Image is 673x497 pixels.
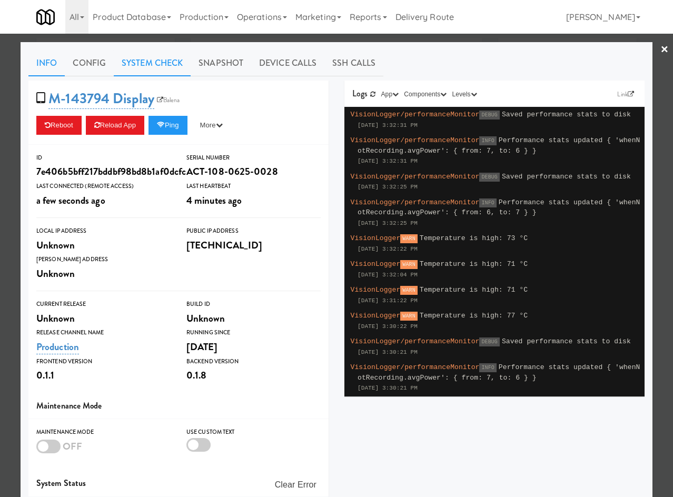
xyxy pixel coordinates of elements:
span: VisionLogger/performanceMonitor [351,337,480,345]
span: WARN [400,234,417,243]
button: Ping [149,116,187,135]
div: Local IP Address [36,226,171,236]
span: INFO [479,136,496,145]
a: SSH Calls [324,50,383,76]
span: VisionLogger/performanceMonitor [351,173,480,181]
a: Config [65,50,114,76]
span: Saved performance stats to disk [502,111,631,118]
a: System Check [114,50,191,76]
span: [DATE] 3:30:21 PM [358,349,418,355]
span: VisionLogger [351,286,401,294]
span: DEBUG [479,173,500,182]
span: WARN [400,260,417,269]
div: Use Custom Text [186,427,321,438]
div: Serial Number [186,153,321,163]
button: Levels [449,89,479,100]
div: 0.1.8 [186,366,321,384]
span: 4 minutes ago [186,193,242,207]
a: Production [36,340,79,354]
span: [DATE] [186,340,218,354]
span: INFO [479,198,496,207]
span: WARN [400,286,417,295]
span: [DATE] 3:32:04 PM [358,272,418,278]
span: VisionLogger/performanceMonitor [351,198,480,206]
div: Maintenance Mode [36,427,171,438]
span: Saved performance stats to disk [502,337,631,345]
div: Current Release [36,299,171,310]
button: App [379,89,402,100]
span: INFO [479,363,496,372]
span: Saved performance stats to disk [502,173,631,181]
a: Info [28,50,65,76]
div: [PERSON_NAME] Address [36,254,171,265]
span: [DATE] 3:32:31 PM [358,122,418,128]
span: VisionLogger/performanceMonitor [351,363,480,371]
span: DEBUG [479,111,500,120]
a: × [660,34,669,66]
span: [DATE] 3:32:22 PM [358,246,418,252]
span: VisionLogger [351,260,401,268]
span: [DATE] 3:32:25 PM [358,220,418,226]
div: Public IP Address [186,226,321,236]
span: [DATE] 3:30:21 PM [358,385,418,391]
button: Components [401,89,449,100]
div: 7e406b5bff217bddbf98bd8b1af0dcfc [36,163,171,181]
img: Micromart [36,8,55,26]
span: Maintenance Mode [36,400,102,412]
button: Reload App [86,116,144,135]
span: Logs [352,87,368,100]
span: OFF [63,439,82,453]
span: [DATE] 3:31:22 PM [358,297,418,304]
a: Balena [154,95,183,105]
span: WARN [400,312,417,321]
div: Unknown [36,310,171,327]
span: a few seconds ago [36,193,105,207]
span: System Status [36,477,86,489]
span: Temperature is high: 71 °C [420,286,528,294]
div: Running Since [186,327,321,338]
div: Last Connected (Remote Access) [36,181,171,192]
span: VisionLogger [351,312,401,320]
div: ID [36,153,171,163]
div: Unknown [36,265,171,283]
div: ACT-108-0625-0028 [186,163,321,181]
a: Device Calls [251,50,324,76]
div: Backend Version [186,356,321,367]
div: [TECHNICAL_ID] [186,236,321,254]
span: [DATE] 3:32:25 PM [358,184,418,190]
button: More [192,116,231,135]
button: Reboot [36,116,82,135]
a: Link [615,89,637,100]
a: M-143794 Display [48,88,154,109]
span: VisionLogger/performanceMonitor [351,136,480,144]
span: VisionLogger [351,234,401,242]
span: VisionLogger/performanceMonitor [351,111,480,118]
div: Unknown [36,236,171,254]
span: Temperature is high: 77 °C [420,312,528,320]
span: [DATE] 3:32:31 PM [358,158,418,164]
div: 0.1.1 [36,366,171,384]
div: Build Id [186,299,321,310]
button: Clear Error [271,475,321,494]
span: Performance stats updated { 'whenNotRecording.avgPower': { from: 6, to: 7 } } [358,198,640,217]
div: Frontend Version [36,356,171,367]
span: [DATE] 3:30:22 PM [358,323,418,330]
span: Temperature is high: 71 °C [420,260,528,268]
div: Unknown [186,310,321,327]
span: Performance stats updated { 'whenNotRecording.avgPower': { from: 7, to: 6 } } [358,363,640,382]
span: Performance stats updated { 'whenNotRecording.avgPower': { from: 7, to: 6 } } [358,136,640,155]
a: Snapshot [191,50,251,76]
span: DEBUG [479,337,500,346]
div: Release Channel Name [36,327,171,338]
div: Last Heartbeat [186,181,321,192]
span: Temperature is high: 73 °C [420,234,528,242]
